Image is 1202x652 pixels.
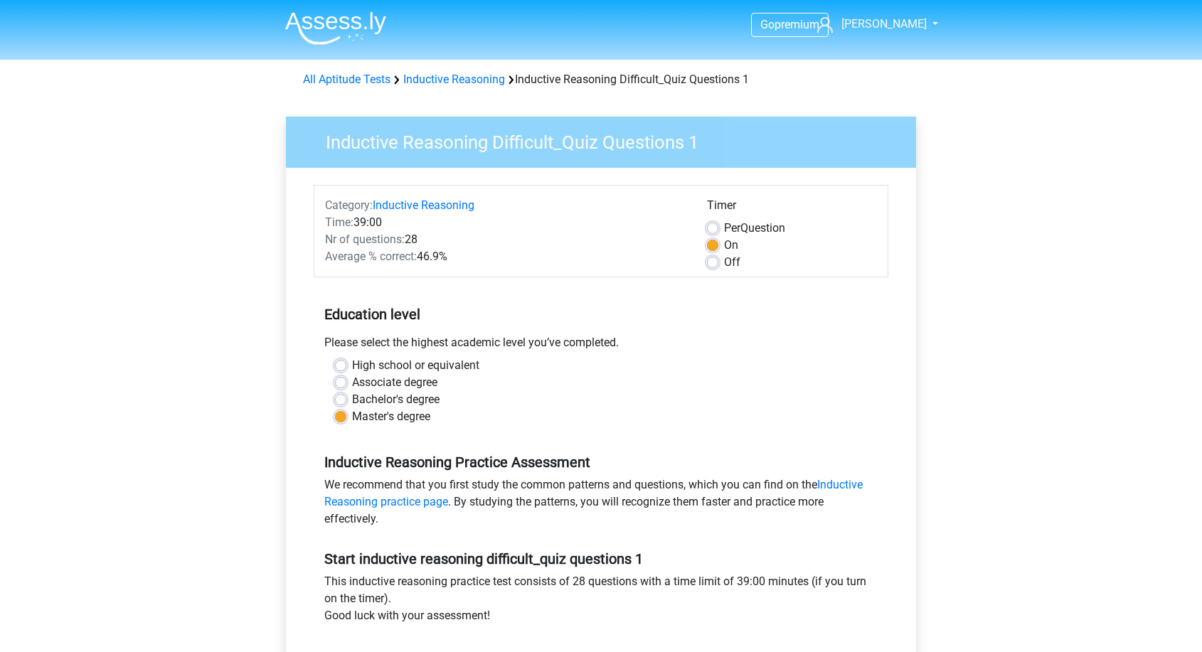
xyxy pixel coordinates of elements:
label: High school or equivalent [352,357,479,374]
img: Assessly [285,11,386,45]
div: 46.9% [314,248,696,265]
span: Time: [325,215,353,229]
div: 39:00 [314,214,696,231]
a: Inductive Reasoning [403,73,505,86]
label: Associate degree [352,374,437,391]
a: Gopremium [752,15,828,34]
div: We recommend that you first study the common patterns and questions, which you can find on the . ... [314,476,888,533]
span: Average % correct: [325,250,417,263]
a: [PERSON_NAME] [812,16,928,33]
h3: Inductive Reasoning Difficult_Quiz Questions 1 [309,126,905,154]
label: Bachelor's degree [352,391,440,408]
div: 28 [314,231,696,248]
label: On [724,237,738,254]
div: Timer [707,197,877,220]
label: Master's degree [352,408,430,425]
span: premium [775,18,819,31]
span: Nr of questions: [325,233,405,246]
div: This inductive reasoning practice test consists of 28 questions with a time limit of 39:00 minute... [314,573,888,630]
a: All Aptitude Tests [303,73,390,86]
h5: Education level [324,300,878,328]
h5: Inductive Reasoning Practice Assessment [324,454,878,471]
h5: Start inductive reasoning difficult_quiz questions 1 [324,550,878,567]
span: Go [760,18,775,31]
div: Please select the highest academic level you’ve completed. [314,334,888,357]
a: Inductive Reasoning [373,198,474,212]
label: Off [724,254,740,271]
span: [PERSON_NAME] [841,17,927,31]
label: Question [724,220,785,237]
div: Inductive Reasoning Difficult_Quiz Questions 1 [297,71,905,88]
span: Per [724,221,740,235]
span: Category: [325,198,373,212]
